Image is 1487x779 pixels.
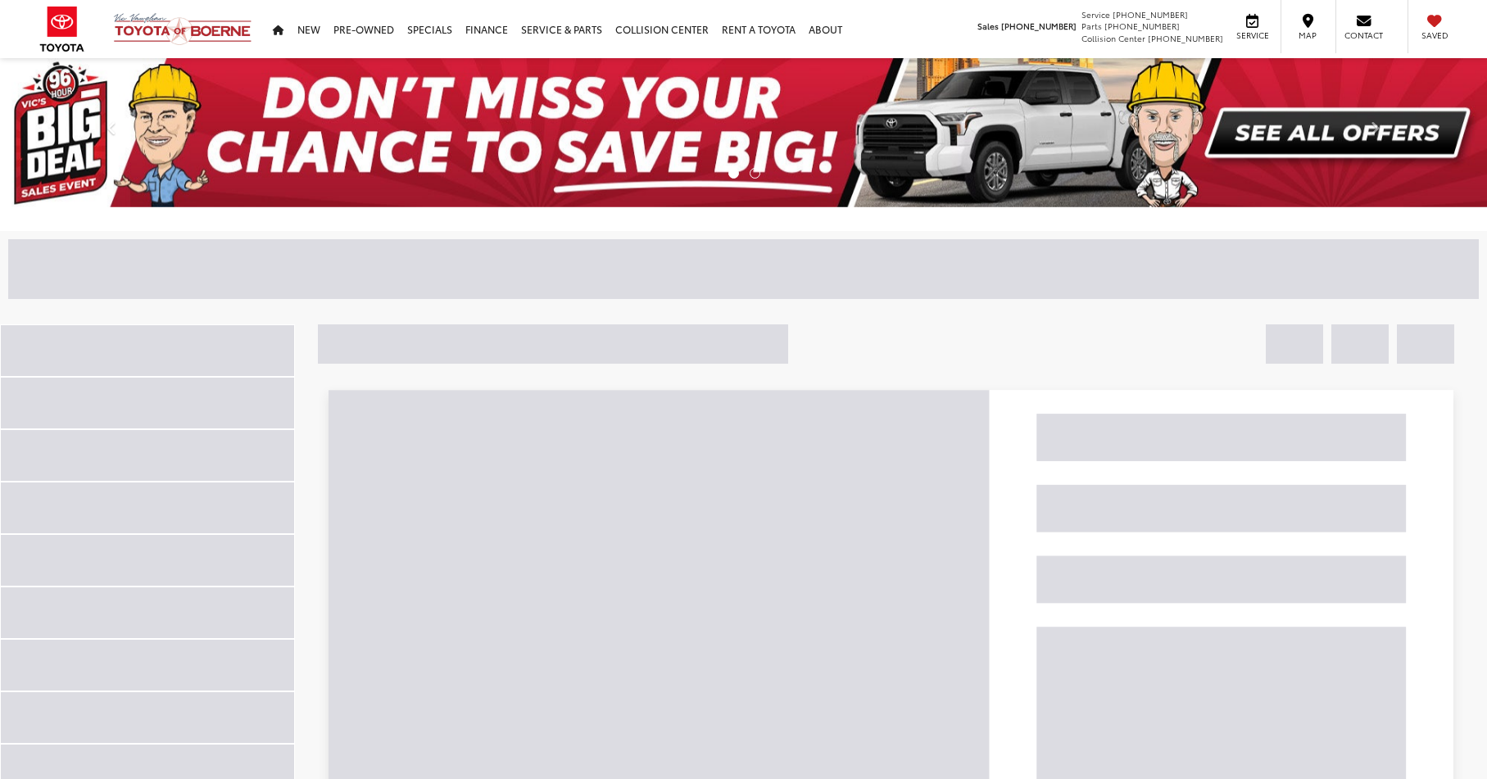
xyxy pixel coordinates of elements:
span: [PHONE_NUMBER] [1001,20,1077,32]
span: [PHONE_NUMBER] [1104,20,1180,32]
span: Contact [1344,29,1383,41]
span: Service [1081,8,1110,20]
span: Sales [977,20,999,32]
span: Parts [1081,20,1102,32]
span: [PHONE_NUMBER] [1148,32,1223,44]
img: Vic Vaughan Toyota of Boerne [113,12,252,46]
span: Service [1234,29,1271,41]
span: Map [1290,29,1326,41]
span: [PHONE_NUMBER] [1113,8,1188,20]
span: Collision Center [1081,32,1145,44]
span: Saved [1417,29,1453,41]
